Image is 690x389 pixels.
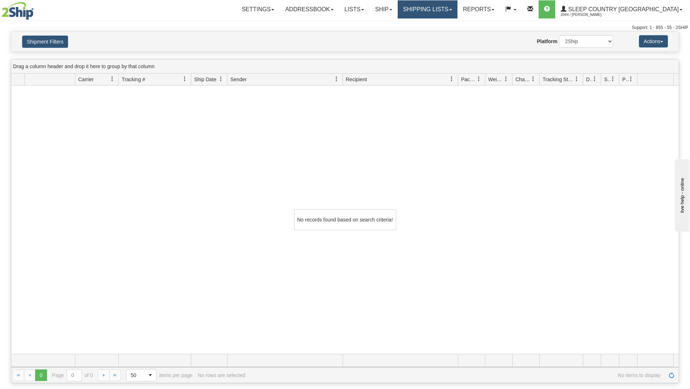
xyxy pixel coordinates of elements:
span: select [145,369,156,381]
span: Tracking # [122,76,145,83]
span: Page 0 [35,369,47,381]
span: Recipient [346,76,367,83]
span: items per page [126,369,193,381]
a: Carrier filter column settings [106,73,118,85]
a: Addressbook [280,0,339,18]
a: Recipient filter column settings [446,73,458,85]
div: No rows are selected [198,372,246,378]
a: Delivery Status filter column settings [589,73,601,85]
span: Page sizes drop down [126,369,156,381]
span: Delivery Status [586,76,592,83]
div: No records found based on search criteria! [294,209,396,230]
span: 50 [131,372,140,379]
a: Tracking # filter column settings [179,73,191,85]
a: Settings [236,0,280,18]
a: Ship [369,0,397,18]
button: Actions [639,35,668,47]
a: Lists [339,0,369,18]
img: logo2044.jpg [2,2,34,20]
button: Shipment Filters [22,36,68,48]
iframe: chat widget [673,157,689,231]
a: Sleep Country [GEOGRAPHIC_DATA] 2044 / [PERSON_NAME] [555,0,688,18]
span: Weight [488,76,503,83]
a: Reports [457,0,500,18]
span: Page of 0 [52,369,93,381]
span: Sleep Country [GEOGRAPHIC_DATA] [566,6,679,12]
a: Packages filter column settings [473,73,485,85]
div: Support: 1 - 855 - 55 - 2SHIP [2,25,688,31]
a: Pickup Status filter column settings [625,73,637,85]
div: grid grouping header [11,59,679,74]
span: Pickup Status [622,76,628,83]
div: live help - online [5,6,67,12]
span: Carrier [78,76,94,83]
a: Shipment Issues filter column settings [607,73,619,85]
span: Shipment Issues [604,76,610,83]
a: Weight filter column settings [500,73,512,85]
span: Ship Date [194,76,216,83]
label: Platform [537,38,557,45]
span: Sender [230,76,247,83]
span: 2044 / [PERSON_NAME] [561,11,615,18]
a: Tracking Status filter column settings [570,73,583,85]
span: Tracking Status [543,76,574,83]
a: Sender filter column settings [330,73,343,85]
span: Packages [461,76,476,83]
span: No items to display [250,372,661,378]
a: Shipping lists [398,0,457,18]
span: Charge [515,76,531,83]
a: Charge filter column settings [527,73,539,85]
a: Refresh [666,369,677,381]
a: Ship Date filter column settings [215,73,227,85]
